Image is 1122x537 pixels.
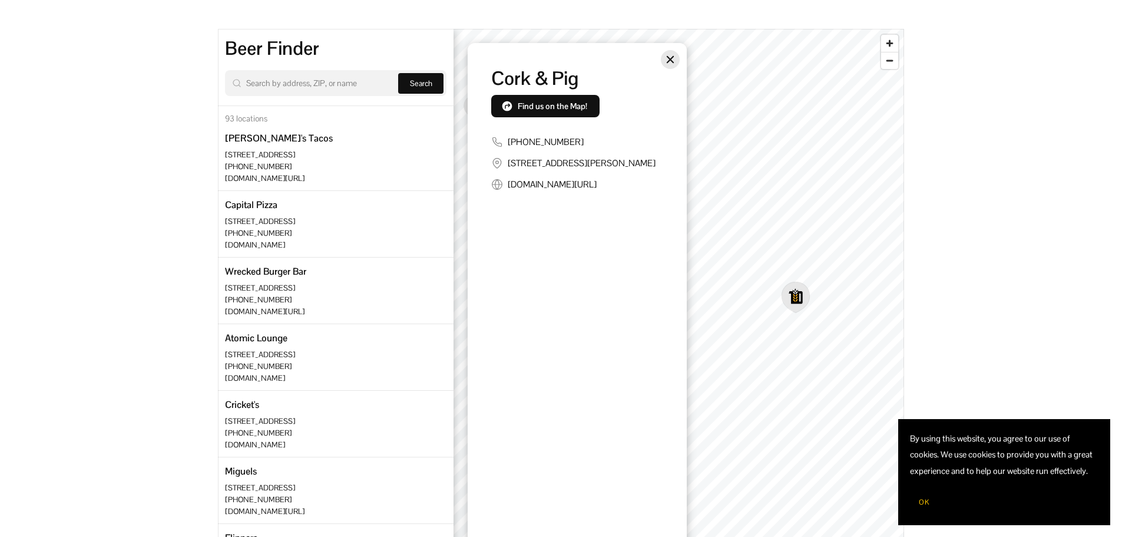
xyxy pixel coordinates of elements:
[881,52,898,69] button: Zoom out
[225,495,292,505] a: [PHONE_NUMBER]
[225,307,305,317] a: [DOMAIN_NAME][URL]
[225,464,257,479] div: Miguels
[225,36,446,61] div: Beer Finder
[225,440,285,450] a: [DOMAIN_NAME]
[225,331,287,345] div: Atomic Lounge
[661,50,680,69] button: Close
[225,283,295,293] span: [STREET_ADDRESS]
[398,73,443,93] button: Search
[225,150,295,160] span: [STREET_ADDRESS]
[225,131,333,146] div: [PERSON_NAME]'s Tacos
[508,179,597,190] a: [DOMAIN_NAME][URL]
[464,95,486,120] div: Map marker
[225,228,292,238] a: [PHONE_NUMBER]
[225,240,285,250] a: [DOMAIN_NAME]
[491,67,663,90] div: Cork & Pig
[225,216,295,226] span: [STREET_ADDRESS]
[910,491,938,513] button: OK
[410,78,432,88] span: Search
[518,101,587,111] span: Find us on the Map!
[225,361,292,371] a: [PHONE_NUMBER]
[225,173,305,183] a: [DOMAIN_NAME][URL]
[785,285,807,310] div: Map marker
[910,431,1098,479] p: By using this website, you agree to our use of cookies. We use cookies to provide you with a grea...
[225,373,285,383] a: [DOMAIN_NAME]
[225,350,295,360] span: [STREET_ADDRESS]
[508,157,656,169] span: [STREET_ADDRESS][PERSON_NAME]
[225,162,292,172] a: [PHONE_NUMBER]
[491,95,600,118] button: Find us on the Map!
[225,398,259,412] div: Cricket's
[898,419,1110,525] section: Cookie banner
[225,483,295,493] span: [STREET_ADDRESS]
[919,498,929,507] span: OK
[225,428,292,438] a: [PHONE_NUMBER]
[508,136,584,147] a: [PHONE_NUMBER]
[218,106,454,124] div: 93 locations
[225,295,292,305] a: [PHONE_NUMBER]
[881,35,898,52] button: Zoom in
[225,506,305,516] a: [DOMAIN_NAME][URL]
[225,416,295,426] span: [STREET_ADDRESS]
[246,76,388,90] input: Search by address, ZIP, or name
[225,198,277,212] div: Capital Pizza
[225,265,306,279] div: Wrecked Burger Bar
